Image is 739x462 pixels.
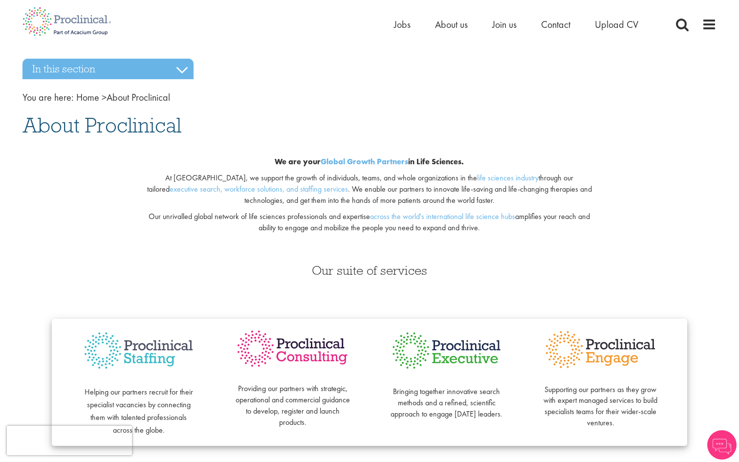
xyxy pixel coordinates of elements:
[22,112,181,138] span: About Proclinical
[543,329,658,371] img: Proclinical Engage
[389,329,504,373] img: Proclinical Executive
[22,264,717,277] h3: Our suite of services
[76,91,99,104] a: breadcrumb link to Home
[170,184,348,194] a: executive search, workforce solutions, and staffing services
[543,373,658,429] p: Supporting our partners as they grow with expert managed services to build specialists teams for ...
[235,373,350,428] p: Providing our partners with strategic, operational and commercial guidance to develop, register a...
[370,211,515,221] a: across the world's international life science hubs
[492,18,517,31] a: Join us
[275,156,464,167] b: We are your in Life Sciences.
[22,91,74,104] span: You are here:
[394,18,411,31] a: Jobs
[707,430,737,460] img: Chatbot
[22,59,194,79] h3: In this section
[435,18,468,31] a: About us
[141,211,599,234] p: Our unrivalled global network of life sciences professionals and expertise amplifies your reach a...
[477,173,539,183] a: life sciences industry
[81,329,196,373] img: Proclinical Staffing
[85,387,193,435] span: Helping our partners recruit for their specialist vacancies by connecting them with talented prof...
[102,91,107,104] span: >
[7,426,132,455] iframe: reCAPTCHA
[235,329,350,369] img: Proclinical Consulting
[76,91,170,104] span: About Proclinical
[541,18,570,31] a: Contact
[321,156,408,167] a: Global Growth Partners
[389,375,504,419] p: Bringing together innovative search methods and a refined, scientific approach to engage [DATE] l...
[595,18,638,31] a: Upload CV
[141,173,599,206] p: At [GEOGRAPHIC_DATA], we support the growth of individuals, teams, and whole organizations in the...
